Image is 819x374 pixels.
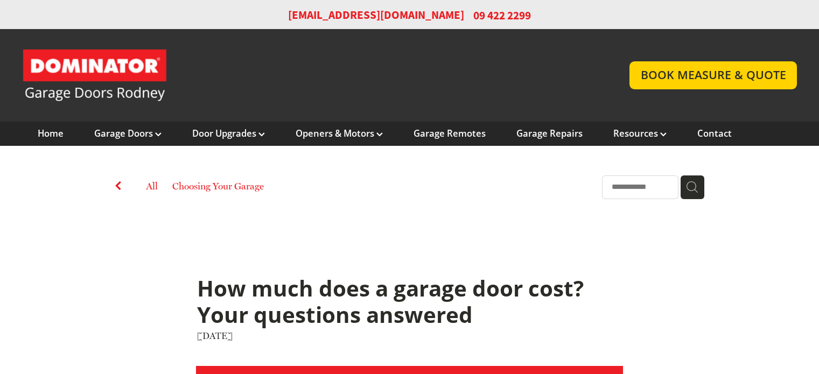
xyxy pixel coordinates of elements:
[146,180,158,192] a: All
[629,61,797,89] a: BOOK MEASURE & QUOTE
[192,128,265,139] a: Door Upgrades
[613,128,667,139] a: Resources
[288,8,464,23] a: [EMAIL_ADDRESS][DOMAIN_NAME]
[697,128,732,139] a: Contact
[172,179,264,196] a: Choosing Your Garage
[197,329,622,343] div: [DATE]
[414,128,486,139] a: Garage Remotes
[516,128,583,139] a: Garage Repairs
[473,8,531,23] span: 09 422 2299
[94,128,162,139] a: Garage Doors
[38,128,64,139] a: Home
[197,276,622,329] h1: How much does a garage door cost? Your questions answered
[296,128,383,139] a: Openers & Motors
